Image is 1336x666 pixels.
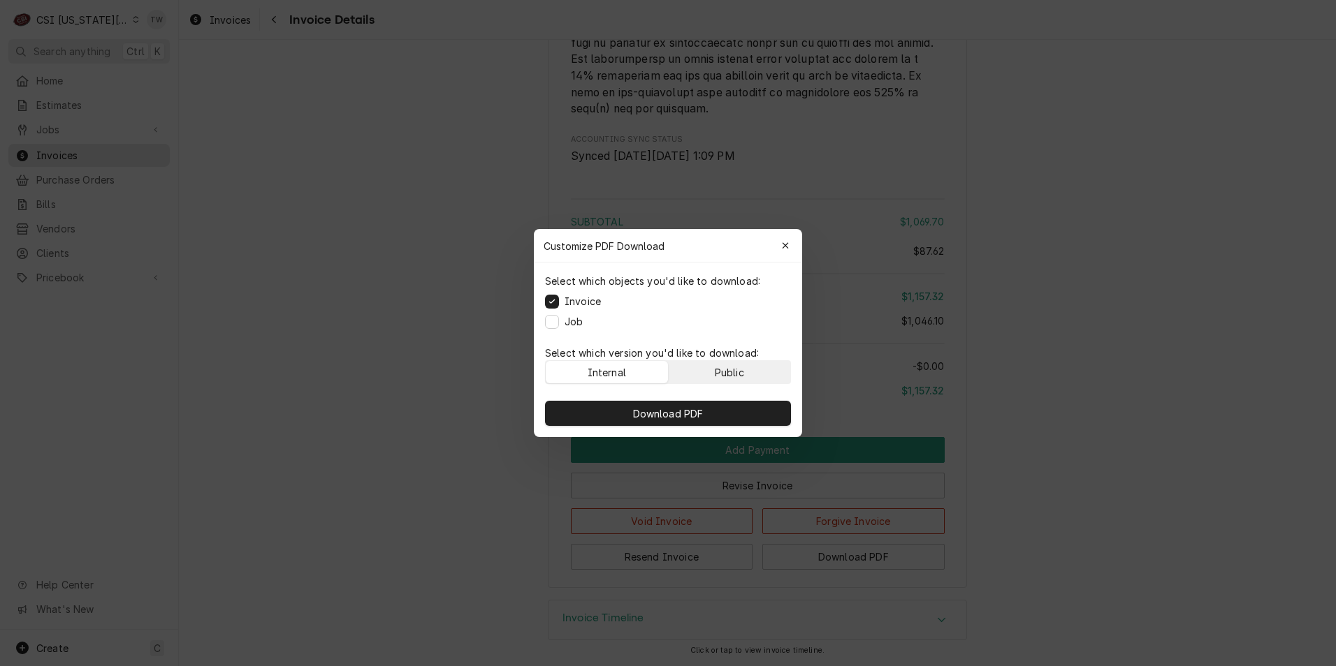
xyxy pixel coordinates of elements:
[534,229,802,262] div: Customize PDF Download
[545,401,791,426] button: Download PDF
[715,365,744,380] div: Public
[630,406,706,421] span: Download PDF
[545,346,791,360] p: Select which version you'd like to download:
[565,314,583,329] label: Job
[565,294,601,309] label: Invoice
[545,274,760,288] p: Select which objects you'd like to download:
[588,365,626,380] div: Internal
